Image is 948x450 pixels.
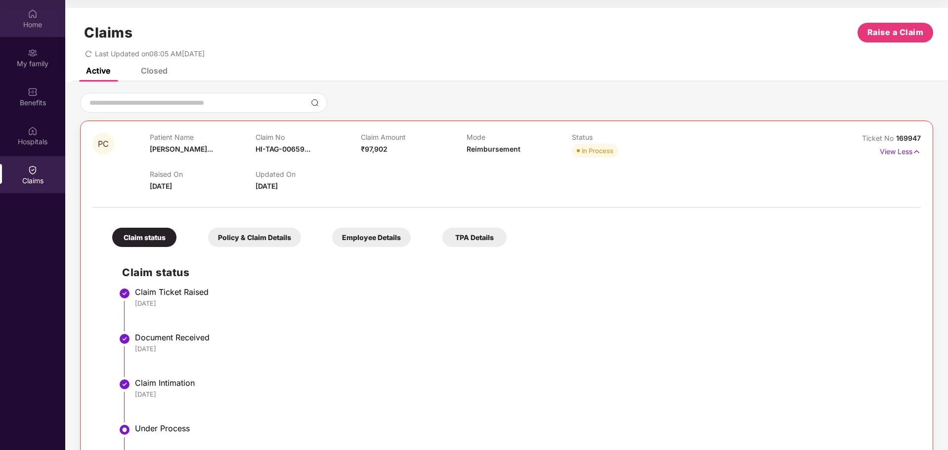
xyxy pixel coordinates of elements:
[256,170,361,178] p: Updated On
[119,378,130,390] img: svg+xml;base64,PHN2ZyBpZD0iU3RlcC1Eb25lLTMyeDMyIiB4bWxucz0iaHR0cDovL3d3dy53My5vcmcvMjAwMC9zdmciIH...
[256,145,310,153] span: HI-TAG-00659...
[85,49,92,58] span: redo
[572,133,677,141] p: Status
[135,299,911,308] div: [DATE]
[582,146,613,156] div: In Process
[86,66,110,76] div: Active
[867,26,924,39] span: Raise a Claim
[361,133,466,141] p: Claim Amount
[135,332,911,342] div: Document Received
[256,182,278,190] span: [DATE]
[119,287,130,299] img: svg+xml;base64,PHN2ZyBpZD0iU3RlcC1Eb25lLTMyeDMyIiB4bWxucz0iaHR0cDovL3d3dy53My5vcmcvMjAwMC9zdmciIH...
[858,23,933,42] button: Raise a Claim
[256,133,361,141] p: Claim No
[896,134,921,142] span: 169947
[208,228,301,247] div: Policy & Claim Details
[84,24,132,41] h1: Claims
[150,182,172,190] span: [DATE]
[119,424,130,436] img: svg+xml;base64,PHN2ZyBpZD0iU3RlcC1BY3RpdmUtMzJ4MzIiIHhtbG5zPSJodHRwOi8vd3d3LnczLm9yZy8yMDAwL3N2Zy...
[135,344,911,353] div: [DATE]
[150,133,255,141] p: Patient Name
[98,140,109,148] span: PC
[912,146,921,157] img: svg+xml;base64,PHN2ZyB4bWxucz0iaHR0cDovL3d3dy53My5vcmcvMjAwMC9zdmciIHdpZHRoPSIxNyIgaGVpZ2h0PSIxNy...
[141,66,168,76] div: Closed
[122,264,911,281] h2: Claim status
[135,287,911,297] div: Claim Ticket Raised
[311,99,319,107] img: svg+xml;base64,PHN2ZyBpZD0iU2VhcmNoLTMyeDMyIiB4bWxucz0iaHR0cDovL3d3dy53My5vcmcvMjAwMC9zdmciIHdpZH...
[150,170,255,178] p: Raised On
[467,145,520,153] span: Reimbursement
[150,145,213,153] span: [PERSON_NAME]...
[28,87,38,97] img: svg+xml;base64,PHN2ZyBpZD0iQmVuZWZpdHMiIHhtbG5zPSJodHRwOi8vd3d3LnczLm9yZy8yMDAwL3N2ZyIgd2lkdGg9Ij...
[135,423,911,433] div: Under Process
[467,133,572,141] p: Mode
[28,126,38,136] img: svg+xml;base64,PHN2ZyBpZD0iSG9zcGl0YWxzIiB4bWxucz0iaHR0cDovL3d3dy53My5vcmcvMjAwMC9zdmciIHdpZHRoPS...
[135,378,911,388] div: Claim Intimation
[95,49,205,58] span: Last Updated on 08:05 AM[DATE]
[28,9,38,19] img: svg+xml;base64,PHN2ZyBpZD0iSG9tZSIgeG1sbnM9Imh0dHA6Ly93d3cudzMub3JnLzIwMDAvc3ZnIiB3aWR0aD0iMjAiIG...
[112,228,176,247] div: Claim status
[880,144,921,157] p: View Less
[28,165,38,175] img: svg+xml;base64,PHN2ZyBpZD0iQ2xhaW0iIHhtbG5zPSJodHRwOi8vd3d3LnczLm9yZy8yMDAwL3N2ZyIgd2lkdGg9IjIwIi...
[361,145,388,153] span: ₹97,902
[332,228,411,247] div: Employee Details
[135,390,911,399] div: [DATE]
[28,48,38,58] img: svg+xml;base64,PHN2ZyB3aWR0aD0iMjAiIGhlaWdodD0iMjAiIHZpZXdCb3g9IjAgMCAyMCAyMCIgZmlsbD0ibm9uZSIgeG...
[119,333,130,345] img: svg+xml;base64,PHN2ZyBpZD0iU3RlcC1Eb25lLTMyeDMyIiB4bWxucz0iaHR0cDovL3d3dy53My5vcmcvMjAwMC9zdmciIH...
[442,228,507,247] div: TPA Details
[862,134,896,142] span: Ticket No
